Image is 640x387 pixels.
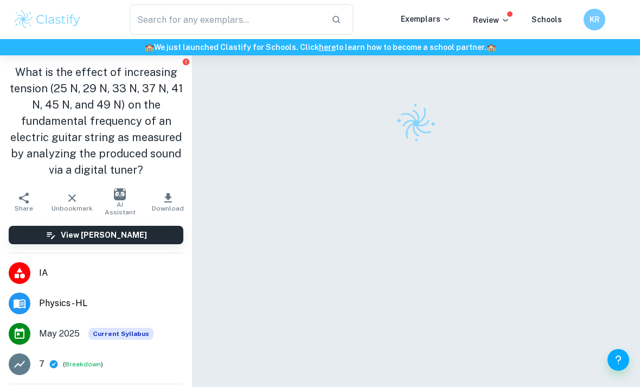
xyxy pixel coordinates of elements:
span: IA [39,267,183,280]
button: Help and Feedback [607,349,629,371]
span: ( ) [63,359,103,370]
button: KR [584,9,605,30]
span: Download [152,205,184,212]
img: Clastify logo [13,9,82,30]
span: Share [15,205,33,212]
a: here [319,43,336,52]
p: 7 [39,358,44,371]
button: Report issue [182,58,190,66]
button: Breakdown [65,359,101,369]
span: Unbookmark [52,205,93,212]
button: Download [144,187,193,217]
p: Review [473,14,510,26]
button: View [PERSON_NAME] [9,226,183,244]
span: Current Syllabus [88,328,153,340]
h6: We just launched Clastify for Schools. Click to learn how to become a school partner. [2,41,638,53]
p: Exemplars [401,13,451,25]
button: AI Assistant [96,187,144,217]
div: This exemplar is based on the current syllabus. Feel free to refer to it for inspiration/ideas wh... [88,328,153,340]
h6: View [PERSON_NAME] [61,229,147,241]
h6: KR [588,14,601,26]
span: 🏫 [487,43,496,52]
h1: What is the effect of increasing tension (25 N, 29 N, 33 N, 37 N, 41 N, 45 N, and 49 N) on the fu... [9,64,183,178]
input: Search for any exemplars... [130,4,323,35]
button: Unbookmark [48,187,97,217]
a: Schools [532,15,562,24]
span: AI Assistant [103,201,138,216]
span: 🏫 [145,43,154,52]
span: May 2025 [39,327,80,340]
img: AI Assistant [114,188,126,200]
img: Clastify logo [389,97,443,150]
span: Physics - HL [39,297,183,310]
